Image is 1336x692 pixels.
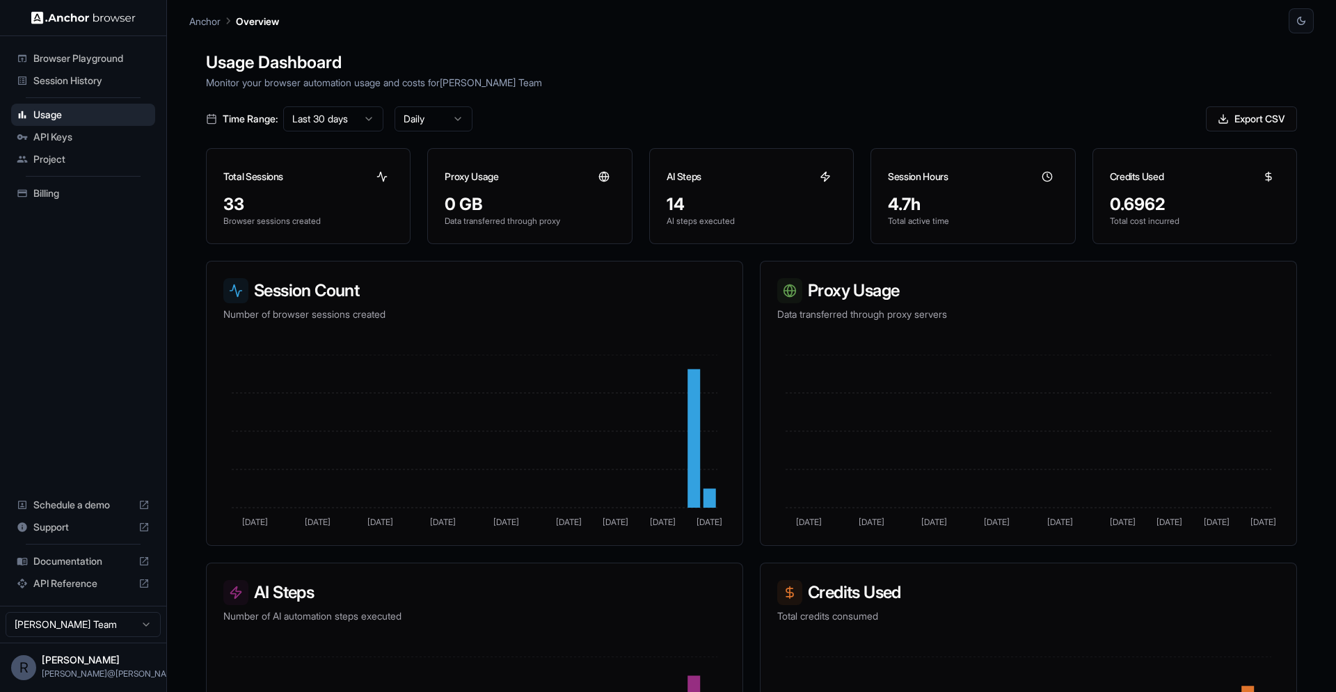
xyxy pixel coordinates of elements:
[33,498,133,512] span: Schedule a demo
[189,13,279,29] nav: breadcrumb
[650,517,676,527] tspan: [DATE]
[1110,517,1136,527] tspan: [DATE]
[42,668,187,679] span: rodrigo@tripperwith.us
[493,517,519,527] tspan: [DATE]
[445,216,614,227] p: Data transferred through proxy
[445,170,498,184] h3: Proxy Usage
[667,170,701,184] h3: AI Steps
[223,278,726,303] h3: Session Count
[11,182,155,204] div: Billing
[242,517,268,527] tspan: [DATE]
[11,550,155,572] div: Documentation
[223,112,278,126] span: Time Range:
[223,307,726,321] p: Number of browser sessions created
[777,278,1280,303] h3: Proxy Usage
[697,517,722,527] tspan: [DATE]
[305,517,331,527] tspan: [DATE]
[223,170,283,184] h3: Total Sessions
[11,655,36,680] div: R
[1110,216,1280,227] p: Total cost incurred
[11,104,155,126] div: Usage
[1204,517,1230,527] tspan: [DATE]
[33,51,150,65] span: Browser Playground
[888,193,1058,216] div: 4.7h
[1110,193,1280,216] div: 0.6962
[367,517,393,527] tspan: [DATE]
[888,216,1058,227] p: Total active time
[888,170,948,184] h3: Session Hours
[11,516,155,538] div: Support
[189,14,221,29] p: Anchor
[921,517,947,527] tspan: [DATE]
[11,70,155,92] div: Session History
[445,193,614,216] div: 0 GB
[33,577,133,590] span: API Reference
[603,517,628,527] tspan: [DATE]
[777,580,1280,605] h3: Credits Used
[1110,170,1164,184] h3: Credits Used
[33,186,150,200] span: Billing
[556,517,582,527] tspan: [DATE]
[11,572,155,595] div: API Reference
[1047,517,1073,527] tspan: [DATE]
[236,14,279,29] p: Overview
[984,517,1010,527] tspan: [DATE]
[777,307,1280,321] p: Data transferred through proxy servers
[667,216,836,227] p: AI steps executed
[430,517,456,527] tspan: [DATE]
[1250,517,1276,527] tspan: [DATE]
[223,609,726,623] p: Number of AI automation steps executed
[1206,106,1297,131] button: Export CSV
[42,654,120,666] span: Rodrigo Rocha
[33,152,150,166] span: Project
[223,193,393,216] div: 33
[11,126,155,148] div: API Keys
[33,130,150,144] span: API Keys
[206,75,1297,90] p: Monitor your browser automation usage and costs for [PERSON_NAME] Team
[223,216,393,227] p: Browser sessions created
[31,11,136,24] img: Anchor Logo
[777,609,1280,623] p: Total credits consumed
[1156,517,1182,527] tspan: [DATE]
[33,108,150,122] span: Usage
[33,554,133,568] span: Documentation
[206,50,1297,75] h1: Usage Dashboard
[859,517,884,527] tspan: [DATE]
[33,520,133,534] span: Support
[796,517,822,527] tspan: [DATE]
[667,193,836,216] div: 14
[33,74,150,88] span: Session History
[11,148,155,170] div: Project
[11,47,155,70] div: Browser Playground
[11,494,155,516] div: Schedule a demo
[223,580,726,605] h3: AI Steps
